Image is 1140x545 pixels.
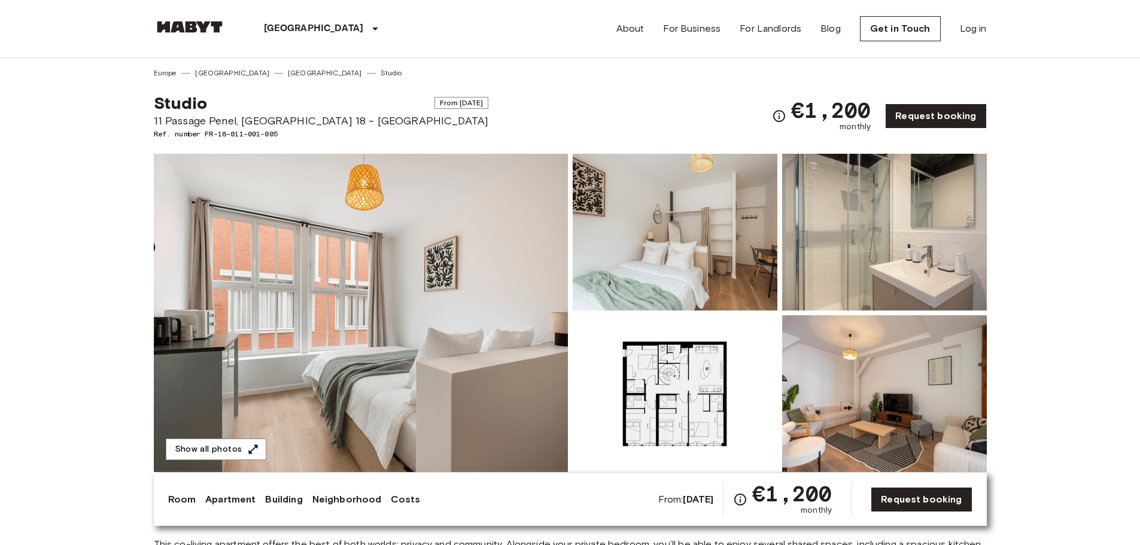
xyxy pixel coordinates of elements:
[860,16,941,41] a: Get in Touch
[658,493,714,506] span: From:
[205,492,256,507] a: Apartment
[312,492,382,507] a: Neighborhood
[154,129,489,139] span: Ref. number FR-18-011-001-005
[782,315,987,472] img: Picture of unit FR-18-011-001-005
[168,492,196,507] a: Room
[683,494,713,505] b: [DATE]
[265,492,302,507] a: Building
[663,22,721,36] a: For Business
[154,21,226,33] img: Habyt
[733,492,747,507] svg: Check cost overview for full price breakdown. Please note that discounts apply to new joiners onl...
[840,121,871,133] span: monthly
[195,68,269,78] a: [GEOGRAPHIC_DATA]
[801,504,832,516] span: monthly
[740,22,801,36] a: For Landlords
[871,487,972,512] a: Request booking
[434,97,489,109] span: From [DATE]
[154,154,568,472] img: Marketing picture of unit FR-18-011-001-005
[381,68,402,78] a: Studio
[573,315,777,472] img: Picture of unit FR-18-011-001-005
[885,103,986,129] a: Request booking
[616,22,645,36] a: About
[264,22,364,36] p: [GEOGRAPHIC_DATA]
[752,483,832,504] span: €1,200
[391,492,420,507] a: Costs
[782,154,987,310] img: Picture of unit FR-18-011-001-005
[772,109,786,123] svg: Check cost overview for full price breakdown. Please note that discounts apply to new joiners onl...
[166,439,266,461] button: Show all photos
[820,22,841,36] a: Blog
[154,113,489,129] span: 11 Passage Penel, [GEOGRAPHIC_DATA] 18 - [GEOGRAPHIC_DATA]
[154,68,177,78] a: Europe
[573,154,777,310] img: Picture of unit FR-18-011-001-005
[288,68,362,78] a: [GEOGRAPHIC_DATA]
[960,22,987,36] a: Log in
[154,93,208,113] span: Studio
[791,99,871,121] span: €1,200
